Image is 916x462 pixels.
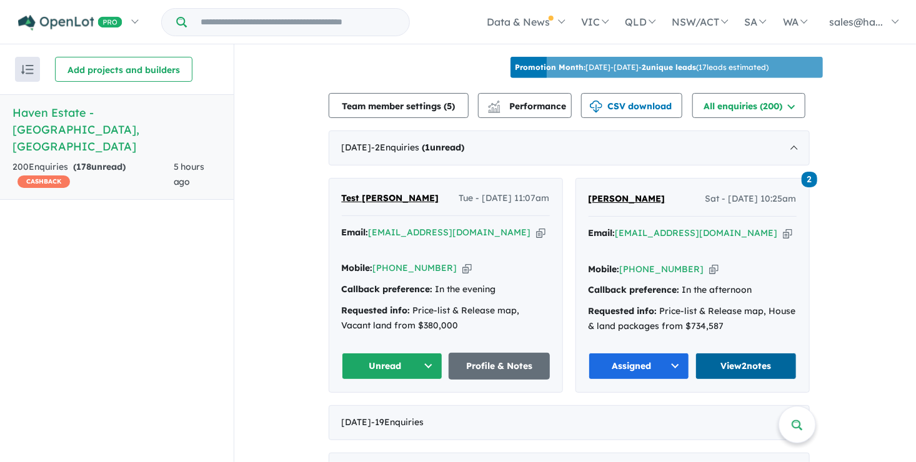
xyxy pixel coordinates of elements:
div: Price-list & Release map, Vacant land from $380,000 [342,303,550,333]
a: Profile & Notes [449,353,550,380]
button: Add projects and builders [55,57,192,82]
b: 2 unique leads [642,62,697,72]
div: [DATE] [329,130,810,165]
input: Try estate name, suburb, builder or developer [189,9,407,36]
button: Copy [462,262,472,275]
img: sort.svg [21,65,34,74]
span: [PERSON_NAME] [589,193,665,204]
span: Performance [490,101,567,112]
strong: Callback preference: [342,283,433,295]
img: line-chart.svg [488,101,499,107]
a: View2notes [695,353,797,380]
button: Copy [709,263,719,276]
a: [EMAIL_ADDRESS][DOMAIN_NAME] [615,227,778,238]
a: [PHONE_NUMBER] [373,262,457,273]
span: 2 [802,172,817,187]
img: Openlot PRO Logo White [18,15,122,31]
strong: Callback preference: [589,284,680,295]
div: Price-list & Release map, House & land packages from $734,587 [589,304,797,334]
div: 200 Enquir ies [12,160,174,190]
a: 2 [802,170,817,187]
span: CASHBACK [17,175,70,188]
div: In the afternoon [589,283,797,298]
span: 1 [426,142,431,153]
p: [DATE] - [DATE] - ( 17 leads estimated) [515,62,769,73]
h5: Haven Estate - [GEOGRAPHIC_DATA] , [GEOGRAPHIC_DATA] [12,104,221,155]
a: [PHONE_NUMBER] [620,263,704,275]
span: 178 [76,161,91,172]
button: Assigned [589,353,690,380]
strong: Mobile: [589,263,620,275]
span: sales@ha... [829,16,883,28]
a: [EMAIL_ADDRESS][DOMAIN_NAME] [369,227,531,238]
button: Performance [478,93,572,118]
strong: ( unread) [422,142,465,153]
button: CSV download [581,93,682,118]
span: 5 [447,101,452,112]
div: [DATE] [329,405,810,440]
b: Promotion Month: [515,62,586,72]
strong: ( unread) [73,161,126,172]
img: bar-chart.svg [488,105,500,113]
span: Test [PERSON_NAME] [342,192,439,204]
img: download icon [590,101,602,113]
strong: Requested info: [589,305,657,317]
span: - 2 Enquir ies [372,142,465,153]
a: Test [PERSON_NAME] [342,191,439,206]
span: Sat - [DATE] 10:25am [705,192,797,207]
strong: Mobile: [342,262,373,273]
span: - 19 Enquir ies [372,416,424,428]
a: [PERSON_NAME] [589,192,665,207]
button: Team member settings (5) [329,93,469,118]
strong: Email: [342,227,369,238]
strong: Email: [589,227,615,238]
span: Tue - [DATE] 11:07am [459,191,550,206]
button: Unread [342,353,443,380]
button: Copy [536,226,545,239]
button: All enquiries (200) [692,93,805,118]
strong: Requested info: [342,305,411,316]
button: Copy [783,227,792,240]
span: 5 hours ago [174,161,205,187]
div: In the evening [342,282,550,297]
